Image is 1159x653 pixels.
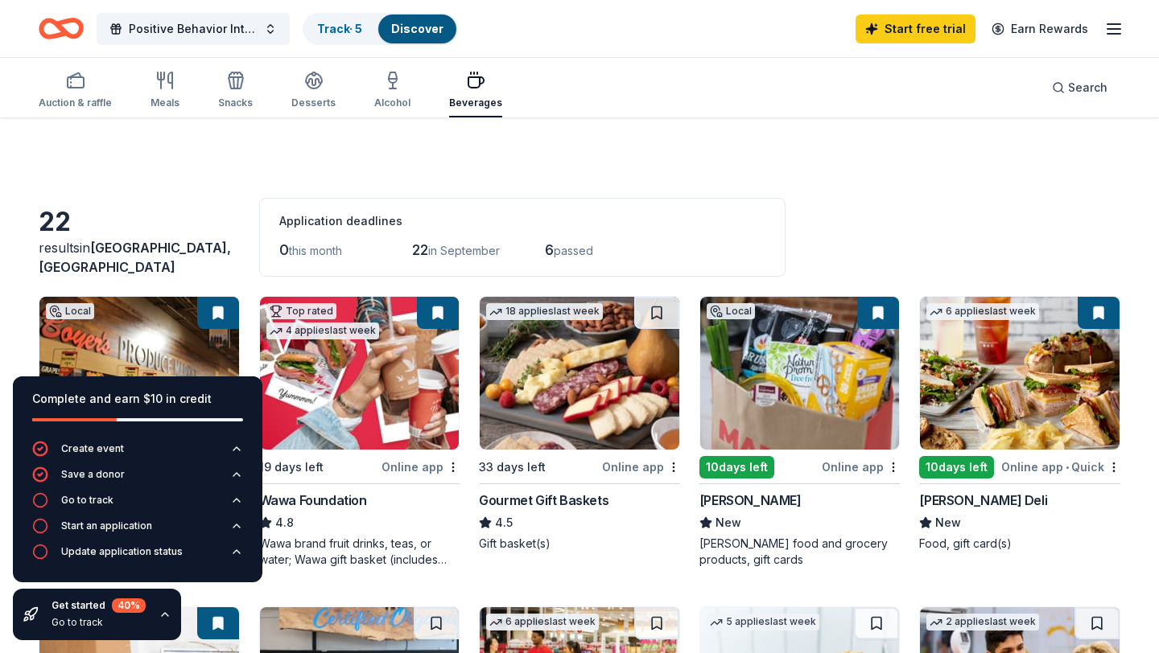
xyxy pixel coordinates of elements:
[32,518,243,544] button: Start an application
[260,297,460,450] img: Image for Wawa Foundation
[449,64,502,117] button: Beverages
[266,322,379,339] div: 4 applies last week
[112,598,146,613] div: 40 %
[259,296,460,568] a: Image for Wawa FoundationTop rated4 applieslast week19 days leftOnline appWawa Foundation4.8Wawa ...
[982,14,1098,43] a: Earn Rewards
[479,536,680,552] div: Gift basket(s)
[926,614,1039,630] div: 2 applies last week
[920,297,1120,450] img: Image for McAlister's Deli
[554,244,593,257] span: passed
[32,466,243,492] button: Save a donor
[1039,72,1120,104] button: Search
[279,241,289,258] span: 0
[822,457,900,477] div: Online app
[716,513,741,532] span: New
[699,536,901,568] div: [PERSON_NAME] food and grocery products, gift cards
[1001,457,1120,477] div: Online app Quick
[259,458,324,477] div: 19 days left
[39,97,112,109] div: Auction & raffle
[61,494,113,507] div: Go to track
[275,513,294,532] span: 4.8
[486,614,599,630] div: 6 applies last week
[218,97,253,109] div: Snacks
[32,544,243,569] button: Update application status
[428,244,500,257] span: in September
[39,296,240,552] a: Image for Boyer's Food MarketsLocal10days leftOnline app[PERSON_NAME] Food MarketsNewGift card(s)
[303,13,458,45] button: Track· 5Discover
[480,297,679,450] img: Image for Gourmet Gift Baskets
[374,64,410,117] button: Alcohol
[289,244,342,257] span: this month
[449,97,502,109] div: Beverages
[479,491,608,510] div: Gourmet Gift Baskets
[39,240,231,275] span: in
[39,297,239,450] img: Image for Boyer's Food Markets
[52,598,146,613] div: Get started
[479,458,546,477] div: 33 days left
[32,492,243,518] button: Go to track
[602,457,680,477] div: Online app
[545,241,554,258] span: 6
[935,513,961,532] span: New
[259,536,460,568] div: Wawa brand fruit drinks, teas, or water; Wawa gift basket (includes Wawa products and coupons)
[32,389,243,409] div: Complete and earn $10 in credit
[382,457,460,477] div: Online app
[129,19,258,39] span: Positive Behavior Interventions System
[317,22,362,35] a: Track· 5
[412,241,428,258] span: 22
[919,296,1120,552] a: Image for McAlister's Deli6 applieslast week10days leftOnline app•Quick[PERSON_NAME] DeliNewFood,...
[1068,78,1107,97] span: Search
[39,240,231,275] span: [GEOGRAPHIC_DATA], [GEOGRAPHIC_DATA]
[46,303,94,319] div: Local
[856,14,975,43] a: Start free trial
[700,297,900,450] img: Image for MARTIN'S
[39,238,240,277] div: results
[699,491,802,510] div: [PERSON_NAME]
[39,206,240,238] div: 22
[495,513,513,532] span: 4.5
[151,97,179,109] div: Meals
[391,22,443,35] a: Discover
[61,468,125,481] div: Save a donor
[266,303,336,319] div: Top rated
[699,296,901,568] a: Image for MARTIN'SLocal10days leftOnline app[PERSON_NAME]New[PERSON_NAME] food and grocery produc...
[97,13,290,45] button: Positive Behavior Interventions System
[374,97,410,109] div: Alcohol
[61,545,183,558] div: Update application status
[919,491,1047,510] div: [PERSON_NAME] Deli
[707,614,819,630] div: 5 applies last week
[707,303,755,319] div: Local
[279,212,765,231] div: Application deadlines
[218,64,253,117] button: Snacks
[32,441,243,466] button: Create event
[291,97,336,109] div: Desserts
[61,520,152,532] div: Start an application
[926,303,1039,320] div: 6 applies last week
[919,536,1120,552] div: Food, gift card(s)
[39,64,112,117] button: Auction & raffle
[919,456,994,478] div: 10 days left
[486,303,603,320] div: 18 applies last week
[61,442,124,455] div: Create event
[39,10,84,47] a: Home
[291,64,336,117] button: Desserts
[52,616,146,629] div: Go to track
[151,64,179,117] button: Meals
[259,491,367,510] div: Wawa Foundation
[479,296,680,552] a: Image for Gourmet Gift Baskets18 applieslast week33 days leftOnline appGourmet Gift Baskets4.5Gif...
[699,456,774,478] div: 10 days left
[1066,461,1069,474] span: •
